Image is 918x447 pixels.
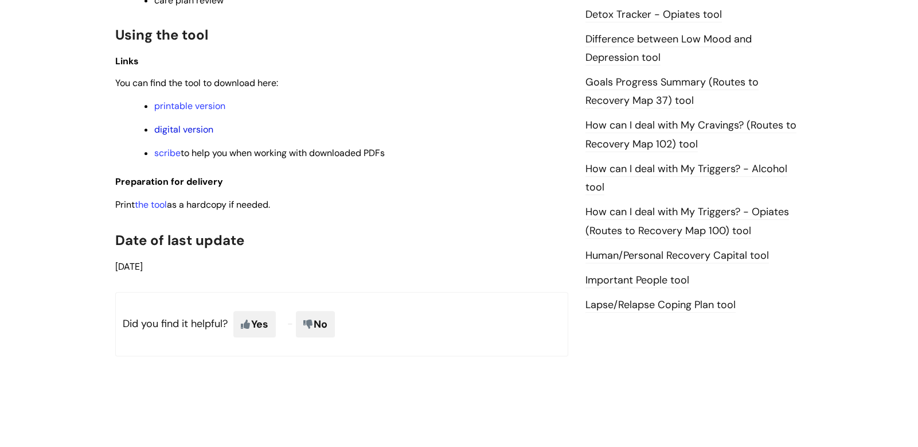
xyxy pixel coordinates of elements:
[585,298,736,313] a: Lapse/Relapse Coping Plan tool
[115,261,143,273] span: [DATE]
[585,7,722,22] a: Detox Tracker - Opiates tool
[115,77,278,89] span: You can find the tool to download here:
[585,75,759,108] a: Goals Progress Summary (Routes to Recovery Map 37) tool
[154,147,181,159] a: scribe
[135,199,167,211] a: the tool
[115,26,208,44] span: Using the tool
[585,248,769,263] a: Human/Personal Recovery Capital tool
[154,147,385,159] span: to help you when working with downloaded PDFs
[585,273,689,288] a: Important People tool
[154,100,225,112] a: printable version
[115,199,270,211] span: Print as a hardcopy if needed.
[115,292,568,356] p: Did you find it helpful?
[233,311,276,337] span: Yes
[154,123,213,135] a: digital version
[585,162,787,195] a: How can I deal with My Triggers? - Alcohol tool
[585,205,789,238] a: How can I deal with My Triggers? - Opiates (Routes to Recovery Map 100) tool
[585,118,796,151] a: How can I deal with My Cravings? (Routes to Recovery Map 102) tool
[115,55,139,67] span: Links
[115,231,244,249] span: Date of last update
[115,176,223,188] span: Preparation for delivery
[585,32,752,65] a: Difference between Low Mood and Depression tool
[296,311,335,337] span: No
